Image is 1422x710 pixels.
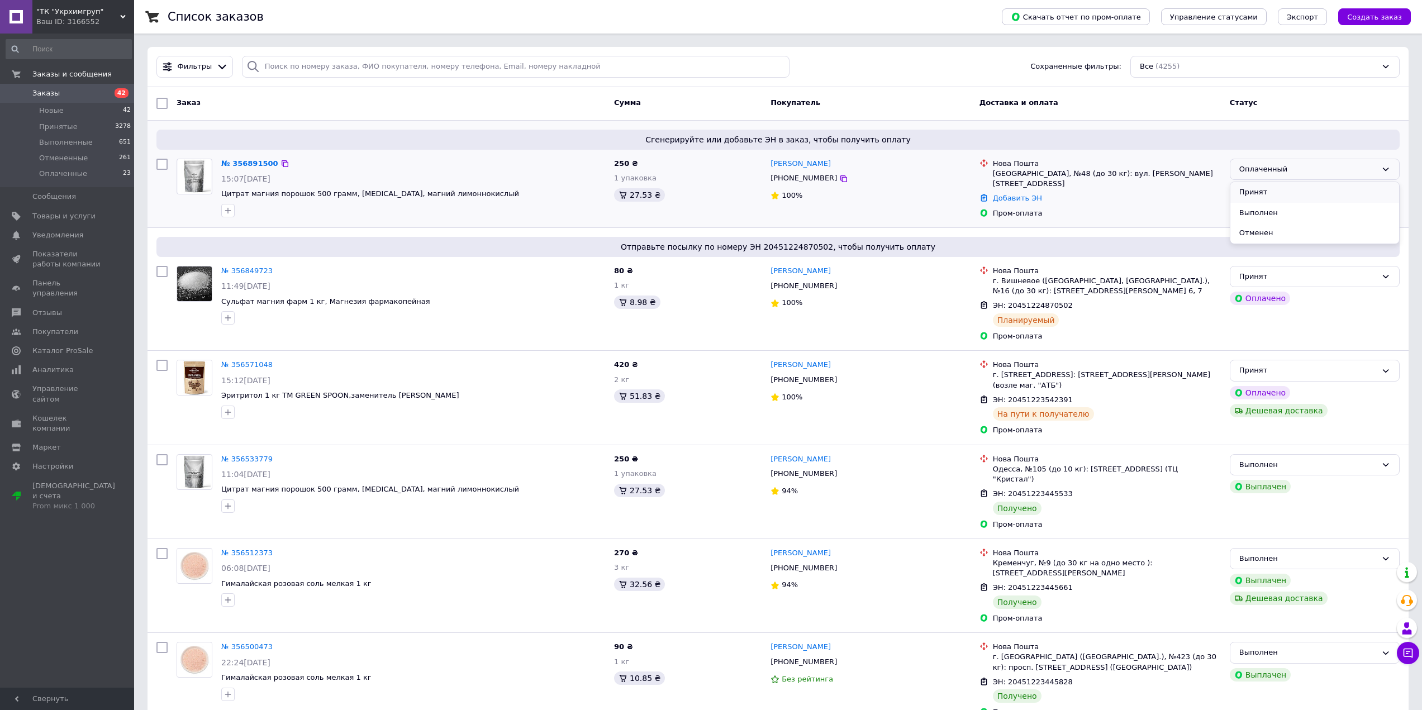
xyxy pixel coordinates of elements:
[1287,13,1318,21] span: Экспорт
[782,487,798,495] span: 94%
[1230,182,1399,203] li: Принят
[614,578,665,591] div: 32.56 ₴
[771,375,837,384] span: [PHONE_NUMBER]
[32,88,60,98] span: Заказы
[39,106,64,116] span: Новые
[221,579,372,588] a: Гималайская розовая соль мелкая 1 кг
[993,194,1042,202] a: Добавить ЭН
[993,464,1221,484] div: Одесса, №105 (до 10 кг): [STREET_ADDRESS] (ТЦ "Кристал")
[993,360,1221,370] div: Нова Пошта
[1002,8,1150,25] button: Скачать отчет по пром-оплате
[32,461,73,471] span: Настройки
[771,564,837,572] span: [PHONE_NUMBER]
[123,169,131,179] span: 23
[1338,8,1411,25] button: Создать заказ
[32,192,76,202] span: Сообщения
[168,10,264,23] h1: Список заказов
[161,134,1395,145] span: Сгенерируйте или добавьте ЭН в заказ, чтобы получить оплату
[119,137,131,147] span: 651
[178,61,212,72] span: Фильтры
[221,485,519,493] span: Цитрат магния порошок 500 грамм, [MEDICAL_DATA], магний лимоннокислый
[178,455,211,489] img: Фото товару
[221,376,270,385] span: 15:12[DATE]
[614,389,665,403] div: 51.83 ₴
[32,249,103,269] span: Показатели работы компании
[782,580,798,589] span: 94%
[614,642,633,651] span: 90 ₴
[614,98,641,107] span: Сумма
[177,548,212,584] a: Фото товару
[177,159,212,194] a: Фото товару
[614,549,638,557] span: 270 ₴
[221,391,459,399] a: Эритритол 1 кг ТМ GREEN SPOON,заменитель [PERSON_NAME]
[993,613,1221,623] div: Пром-оплата
[771,98,820,107] span: Покупатель
[993,313,1059,327] div: Планируемый
[242,56,790,78] input: Поиск по номеру заказа, ФИО покупателя, номеру телефона, Email, номеру накладной
[221,266,273,275] a: № 356849723
[221,282,270,290] span: 11:49[DATE]
[32,69,112,79] span: Заказы и сообщения
[782,298,802,307] span: 100%
[614,375,629,384] span: 2 кг
[1230,574,1291,587] div: Выплачен
[221,297,430,306] a: Сульфат магния фарм 1 кг, Магнезия фармакопейная
[993,520,1221,530] div: Пром-оплата
[979,98,1058,107] span: Доставка и оплата
[1230,480,1291,493] div: Выплачен
[39,137,93,147] span: Выполненные
[39,169,87,179] span: Оплаченные
[993,502,1041,515] div: Получено
[1239,271,1377,283] div: Принят
[1239,365,1377,377] div: Принят
[221,360,273,369] a: № 356571048
[36,17,134,27] div: Ваш ID: 3166552
[614,657,629,666] span: 1 кг
[6,39,132,59] input: Поиск
[221,159,278,168] a: № 356891500
[1155,62,1180,70] span: (4255)
[32,230,83,240] span: Уведомления
[1397,642,1419,664] button: Чат с покупателем
[1278,8,1327,25] button: Экспорт
[32,211,96,221] span: Товары и услуги
[782,675,833,683] span: Без рейтинга
[177,360,212,395] a: Фото товару
[614,563,629,571] span: 3 кг
[115,122,131,132] span: 3278
[1030,61,1121,72] span: Сохраненные фильтры:
[32,327,78,337] span: Покупатели
[177,266,212,301] img: Фото товару
[32,365,74,375] span: Аналитика
[221,658,270,667] span: 22:24[DATE]
[771,282,837,290] span: [PHONE_NUMBER]
[32,501,115,511] div: Prom микс 1 000
[1230,386,1290,399] div: Оплачено
[1239,553,1377,565] div: Выполнен
[32,308,62,318] span: Отзывы
[993,583,1073,592] span: ЭН: 20451223445661
[993,370,1221,390] div: г. [STREET_ADDRESS]: [STREET_ADDRESS][PERSON_NAME] (возле маг. "АТБ")
[614,296,660,309] div: 8.98 ₴
[178,159,211,194] img: Фото товару
[993,301,1073,309] span: ЭН: 20451224870502
[771,657,837,666] span: [PHONE_NUMBER]
[32,413,103,433] span: Кошелек компании
[221,174,270,183] span: 15:07[DATE]
[39,122,78,132] span: Принятые
[771,469,837,478] span: [PHONE_NUMBER]
[221,549,273,557] a: № 356512373
[221,470,270,479] span: 11:04[DATE]
[1239,164,1377,175] div: Оплаченный
[36,7,120,17] span: "ТК "Укрхимгруп"
[177,98,201,107] span: Заказ
[614,281,629,289] span: 1 кг
[993,208,1221,218] div: Пром-оплата
[1230,404,1328,417] div: Дешевая доставка
[771,454,831,465] a: [PERSON_NAME]
[221,189,519,198] a: Цитрат магния порошок 500 грамм, [MEDICAL_DATA], магний лимоннокислый
[771,266,831,277] a: [PERSON_NAME]
[771,159,831,169] a: [PERSON_NAME]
